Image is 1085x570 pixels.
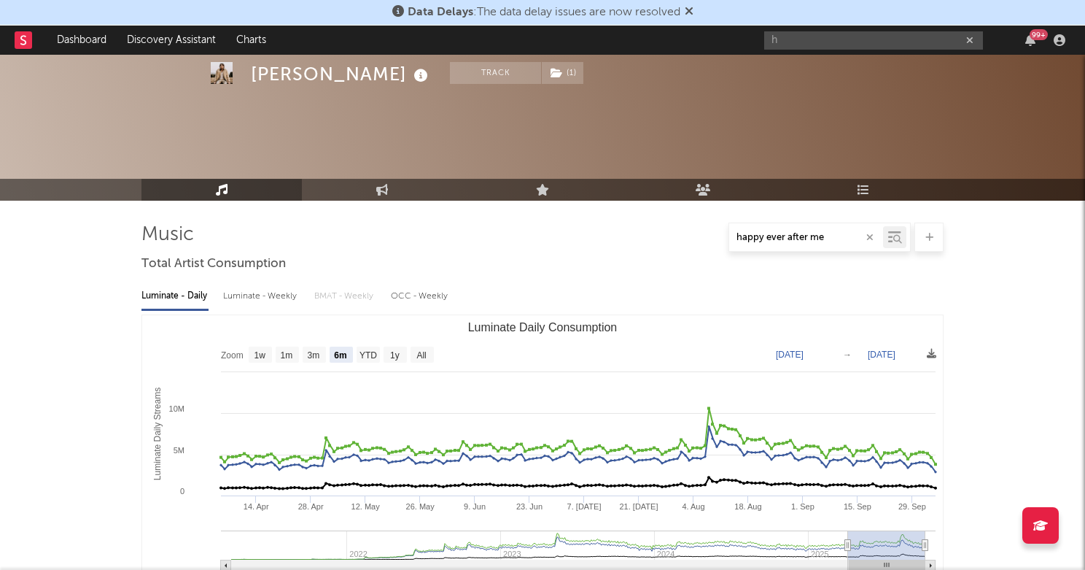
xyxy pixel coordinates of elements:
[898,502,926,511] text: 29. Sep
[464,502,486,511] text: 9. Jun
[254,350,266,361] text: 1w
[152,388,163,480] text: Luminate Daily Streams
[843,350,852,360] text: →
[542,62,583,84] button: (1)
[281,350,293,361] text: 1m
[180,487,184,496] text: 0
[351,502,381,511] text: 12. May
[844,502,871,511] text: 15. Sep
[729,232,883,244] input: Search by song name or URL
[416,350,426,361] text: All
[117,26,226,55] a: Discovery Assistant
[251,62,432,86] div: [PERSON_NAME]
[174,446,184,455] text: 5M
[390,350,400,361] text: 1y
[406,502,435,511] text: 26. May
[620,502,658,511] text: 21. [DATE]
[567,502,602,511] text: 7. [DATE]
[776,350,804,360] text: [DATE]
[541,62,584,84] span: ( 1 )
[791,502,814,511] text: 1. Sep
[244,502,269,511] text: 14. Apr
[298,502,324,511] text: 28. Apr
[223,284,300,309] div: Luminate - Weekly
[1030,29,1048,40] div: 99 +
[391,284,449,309] div: OCC - Weekly
[450,62,541,84] button: Track
[868,350,895,360] text: [DATE]
[682,502,704,511] text: 4. Aug
[408,7,680,18] span: : The data delay issues are now resolved
[408,7,473,18] span: Data Delays
[47,26,117,55] a: Dashboard
[141,284,209,309] div: Luminate - Daily
[468,321,618,334] text: Luminate Daily Consumption
[308,350,320,361] text: 3m
[141,255,286,273] span: Total Artist Consumption
[226,26,276,55] a: Charts
[1025,34,1035,46] button: 99+
[221,350,244,361] text: Zoom
[334,350,346,361] text: 6m
[169,404,184,413] text: 10M
[734,502,761,511] text: 18. Aug
[359,350,377,361] text: YTD
[516,502,542,511] text: 23. Jun
[764,31,983,50] input: Search for artists
[685,7,693,18] span: Dismiss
